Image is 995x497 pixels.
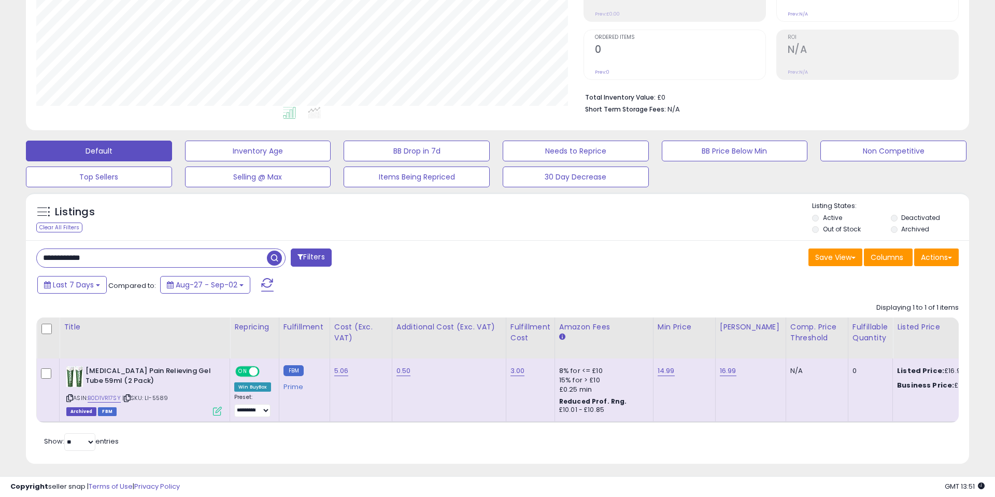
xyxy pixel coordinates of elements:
[559,366,645,376] div: 8% for <= £10
[812,201,969,211] p: Listing States:
[864,248,913,266] button: Columns
[667,104,680,114] span: N/A
[510,366,525,376] a: 3.00
[559,385,645,394] div: £0.25 min
[108,281,156,291] span: Compared to:
[788,11,808,17] small: Prev: N/A
[283,379,322,391] div: Prime
[871,252,903,263] span: Columns
[64,322,225,333] div: Title
[234,382,271,392] div: Win BuyBox
[788,35,958,40] span: ROI
[852,322,888,343] div: Fulfillable Quantity
[134,481,180,491] a: Privacy Policy
[344,141,490,161] button: BB Drop in 7d
[234,394,271,417] div: Preset:
[86,366,211,388] b: [MEDICAL_DATA] Pain Relieving Gel Tube 59ml (2 Pack)
[88,394,121,403] a: B0D1VR17SY
[585,105,666,114] b: Short Term Storage Fees:
[595,44,765,58] h2: 0
[901,213,940,222] label: Deactivated
[66,407,96,416] span: Listings that have been deleted from Seller Central
[334,322,388,343] div: Cost (Exc. VAT)
[98,407,117,416] span: FBM
[788,69,808,75] small: Prev: N/A
[823,225,861,233] label: Out of Stock
[897,366,983,376] div: £16.99
[291,248,331,267] button: Filters
[160,276,250,294] button: Aug-27 - Sep-02
[790,322,844,343] div: Comp. Price Threshold
[176,280,237,290] span: Aug-27 - Sep-02
[283,365,304,376] small: FBM
[559,397,627,406] b: Reduced Prof. Rng.
[55,205,95,219] h5: Listings
[66,366,222,415] div: ASIN:
[559,322,649,333] div: Amazon Fees
[53,280,94,290] span: Last 7 Days
[185,167,331,187] button: Selling @ Max
[595,11,620,17] small: Prev: £0.00
[585,90,951,103] li: £0
[945,481,985,491] span: 2025-09-11 13:51 GMT
[901,225,929,233] label: Archived
[720,366,736,376] a: 16.99
[720,322,781,333] div: [PERSON_NAME]
[559,376,645,385] div: 15% for > £10
[914,248,959,266] button: Actions
[595,69,609,75] small: Prev: 0
[122,394,168,402] span: | SKU: LI-5589
[396,322,502,333] div: Additional Cost (Exc. VAT)
[808,248,862,266] button: Save View
[662,141,808,161] button: BB Price Below Min
[585,93,656,102] b: Total Inventory Value:
[36,223,82,232] div: Clear All Filters
[258,367,275,376] span: OFF
[559,406,645,415] div: £10.01 - £10.85
[66,366,83,387] img: 51PvWEhXXLL._SL40_.jpg
[89,481,133,491] a: Terms of Use
[788,44,958,58] h2: N/A
[234,322,275,333] div: Repricing
[559,333,565,342] small: Amazon Fees.
[852,366,885,376] div: 0
[283,322,325,333] div: Fulfillment
[897,381,983,390] div: £16.98
[897,366,944,376] b: Listed Price:
[185,141,331,161] button: Inventory Age
[510,322,550,343] div: Fulfillment Cost
[876,303,959,313] div: Displaying 1 to 1 of 1 items
[897,322,987,333] div: Listed Price
[10,482,180,492] div: seller snap | |
[37,276,107,294] button: Last 7 Days
[26,167,172,187] button: Top Sellers
[823,213,842,222] label: Active
[595,35,765,40] span: Ordered Items
[10,481,48,491] strong: Copyright
[396,366,411,376] a: 0.50
[658,322,711,333] div: Min Price
[26,141,172,161] button: Default
[44,436,119,446] span: Show: entries
[236,367,249,376] span: ON
[344,167,490,187] button: Items Being Repriced
[503,141,649,161] button: Needs to Reprice
[820,141,966,161] button: Non Competitive
[503,167,649,187] button: 30 Day Decrease
[790,366,840,376] div: N/A
[334,366,349,376] a: 5.06
[658,366,675,376] a: 14.99
[897,380,954,390] b: Business Price:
